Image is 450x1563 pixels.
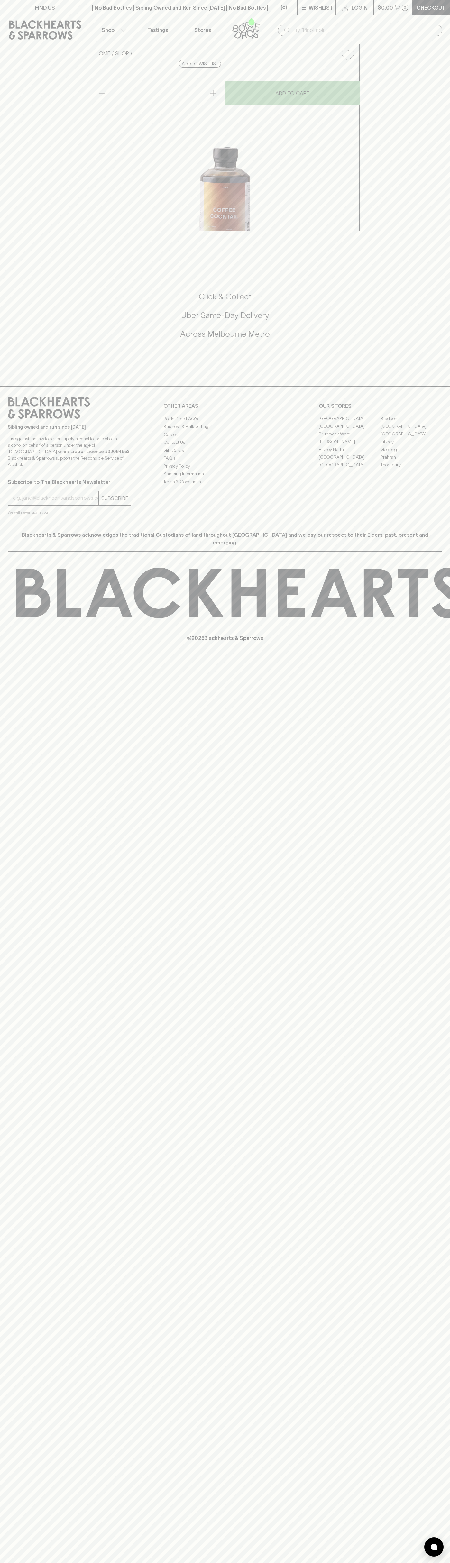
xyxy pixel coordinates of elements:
[163,402,287,410] p: OTHER AREAS
[381,423,442,430] a: [GEOGRAPHIC_DATA]
[319,453,381,461] a: [GEOGRAPHIC_DATA]
[381,446,442,453] a: Geelong
[163,478,287,486] a: Terms & Conditions
[90,66,359,231] img: 25045.png
[96,50,110,56] a: HOME
[163,470,287,478] a: Shipping Information
[319,438,381,446] a: [PERSON_NAME]
[319,446,381,453] a: Fitzroy North
[163,446,287,454] a: Gift Cards
[8,266,442,373] div: Call to action block
[163,462,287,470] a: Privacy Policy
[319,402,442,410] p: OUR STORES
[293,25,437,35] input: Try "Pinot noir"
[381,430,442,438] a: [GEOGRAPHIC_DATA]
[99,491,131,505] button: SUBSCRIBE
[163,415,287,423] a: Bottle Drop FAQ's
[35,4,55,12] p: FIND US
[180,15,225,44] a: Stores
[115,50,129,56] a: SHOP
[13,531,437,546] p: Blackhearts & Sparrows acknowledges the traditional Custodians of land throughout [GEOGRAPHIC_DAT...
[70,449,130,454] strong: Liquor License #32064953
[378,4,393,12] p: $0.00
[8,509,131,516] p: We will never spam you
[381,438,442,446] a: Fitzroy
[13,493,98,503] input: e.g. jane@blackheartsandsparrows.com.au
[339,47,357,63] button: Add to wishlist
[101,494,128,502] p: SUBSCRIBE
[147,26,168,34] p: Tastings
[8,435,131,468] p: It is against the law to sell or supply alcohol to, or to obtain alcohol on behalf of a person un...
[404,6,406,9] p: 0
[319,461,381,469] a: [GEOGRAPHIC_DATA]
[179,60,221,68] button: Add to wishlist
[163,423,287,431] a: Business & Bulk Gifting
[8,310,442,321] h5: Uber Same-Day Delivery
[163,431,287,438] a: Careers
[309,4,333,12] p: Wishlist
[8,424,131,430] p: Sibling owned and run since [DATE]
[319,430,381,438] a: Brunswick West
[381,461,442,469] a: Thornbury
[8,478,131,486] p: Subscribe to The Blackhearts Newsletter
[352,4,368,12] p: Login
[8,329,442,339] h5: Across Melbourne Metro
[163,454,287,462] a: FAQ's
[319,423,381,430] a: [GEOGRAPHIC_DATA]
[102,26,115,34] p: Shop
[275,89,310,97] p: ADD TO CART
[319,415,381,423] a: [GEOGRAPHIC_DATA]
[417,4,445,12] p: Checkout
[225,81,360,105] button: ADD TO CART
[381,453,442,461] a: Prahran
[135,15,180,44] a: Tastings
[381,415,442,423] a: Braddon
[90,15,135,44] button: Shop
[163,439,287,446] a: Contact Us
[194,26,211,34] p: Stores
[8,291,442,302] h5: Click & Collect
[431,1544,437,1550] img: bubble-icon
